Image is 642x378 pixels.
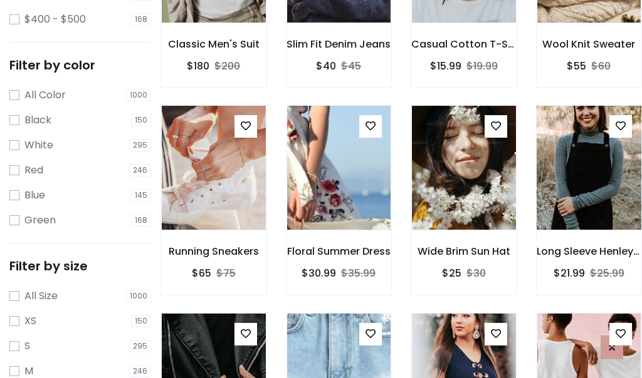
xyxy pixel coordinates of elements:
[430,60,461,72] h6: $15.99
[466,266,486,280] del: $30
[214,59,240,73] del: $200
[187,60,209,72] h6: $180
[131,214,151,227] span: 168
[554,267,585,279] h6: $21.99
[24,213,56,228] label: Green
[129,164,151,176] span: 246
[287,38,392,50] h6: Slim Fit Denim Jeans
[24,12,86,27] label: $400 - $500
[24,314,36,329] label: XS
[192,267,211,279] h6: $65
[24,188,45,203] label: Blue
[131,315,151,327] span: 150
[302,267,336,279] h6: $30.99
[24,88,66,103] label: All Color
[24,289,58,304] label: All Size
[287,245,392,257] h6: Floral Summer Dress
[24,339,30,354] label: S
[129,340,151,352] span: 295
[161,38,266,50] h6: Classic Men's Suit
[590,266,624,280] del: $25.99
[129,365,151,377] span: 246
[126,89,151,101] span: 1000
[466,59,498,73] del: $19.99
[316,60,336,72] h6: $40
[537,38,642,50] h6: Wool Knit Sweater
[24,163,43,178] label: Red
[411,245,517,257] h6: Wide Brim Sun Hat
[442,267,461,279] h6: $25
[131,114,151,126] span: 150
[129,139,151,151] span: 295
[126,290,151,302] span: 1000
[567,60,586,72] h6: $55
[591,59,611,73] del: $60
[24,113,51,128] label: Black
[24,138,53,153] label: White
[131,189,151,202] span: 145
[161,245,266,257] h6: Running Sneakers
[9,258,151,273] h5: Filter by size
[411,38,517,50] h6: Casual Cotton T-Shirt
[216,266,236,280] del: $75
[341,59,361,73] del: $45
[537,245,642,257] h6: Long Sleeve Henley T-Shirt
[341,266,376,280] del: $35.99
[131,13,151,26] span: 168
[9,58,151,73] h5: Filter by color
